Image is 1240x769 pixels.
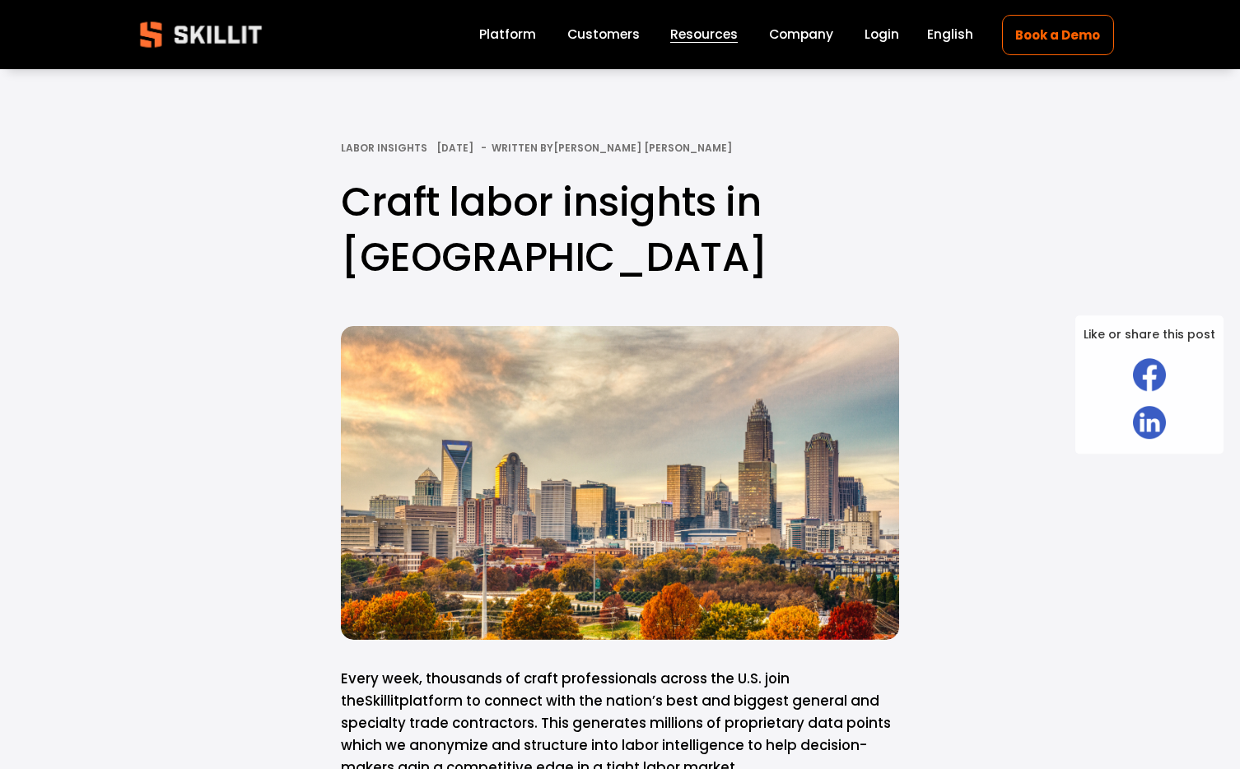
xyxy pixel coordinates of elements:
span: [DATE] [436,141,473,155]
span: English [927,25,973,44]
img: Skillit [126,10,276,59]
a: Labor Insights [341,141,427,155]
h1: Craft labor insights in [GEOGRAPHIC_DATA] [341,175,899,285]
a: Book a Demo [1002,15,1114,55]
img: LinkedIn [1133,406,1166,439]
img: Facebook [1133,358,1166,391]
a: [PERSON_NAME] [PERSON_NAME] [553,141,732,155]
div: Written By [492,142,732,154]
span: Resources [670,25,738,44]
span: Like or share this post [1084,324,1215,346]
a: Platform [479,24,536,46]
a: Login [865,24,899,46]
a: Company [769,24,833,46]
a: folder dropdown [670,24,738,46]
a: Customers [567,24,640,46]
span: Every week, thousands of craft professionals across the U.S. join the [341,669,793,711]
div: language picker [927,24,973,46]
a: Skillit [365,691,399,711]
